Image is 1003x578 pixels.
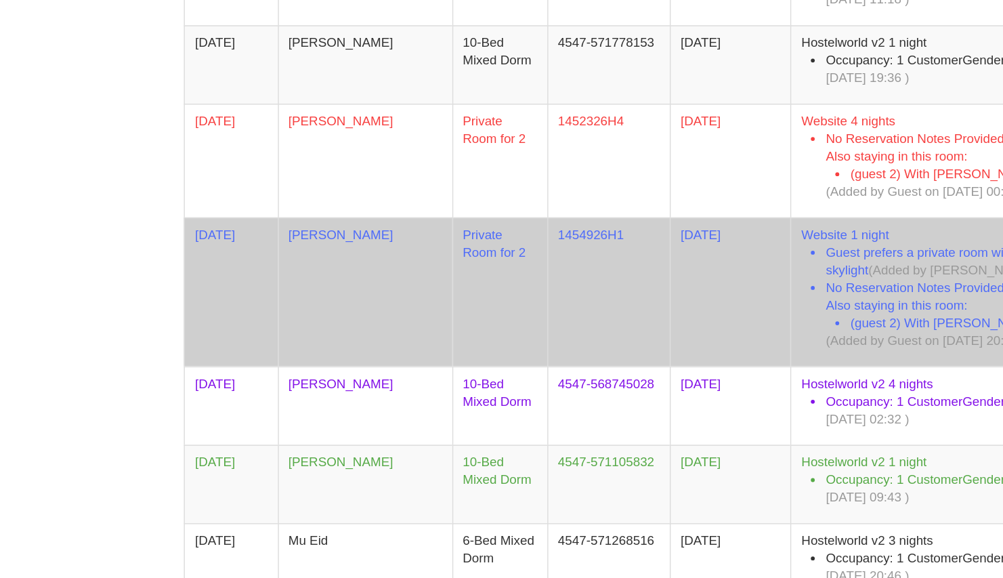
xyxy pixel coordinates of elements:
[284,203,312,213] span: 0:00
[696,9,976,75] td: Hostelworld v2 1 night
[342,196,463,250] td: [PERSON_NAME]
[284,148,312,159] span: 0:00
[528,142,613,196] td: 4547-571752337
[463,432,528,486] td: 10-Bed Mixed Dorm
[463,75,528,142] td: 10-Bed Mixed Dorm
[528,250,613,329] td: 1452326H4
[696,75,976,142] td: Courtesy Hold 1 night
[738,293,969,305] li: (guest 2) With [PERSON_NAME]
[721,94,969,106] li: welcome sent
[613,486,696,540] td: [DATE]
[342,432,463,486] td: [PERSON_NAME]
[342,142,463,196] td: [PERSON_NAME]
[463,329,528,432] td: Private Room for 2
[613,250,696,329] td: [DATE]
[613,75,696,142] td: [DATE]
[721,371,969,420] li: No Reservation Notes Provided Also staying in this room:
[721,347,969,371] li: Guest prefers a private room with a normal window instead of a skylight
[721,268,969,317] li: No Reservation Notes Provided Also staying in this room:
[463,196,528,250] td: 10-Bed Mixed Dorm
[528,9,613,75] td: 4547-571682059
[528,432,613,486] td: 4547-568745028
[284,438,312,449] span: 0:00
[696,142,976,196] td: Hostelworld v2 4 nights
[284,335,312,346] span: 20:00
[613,432,696,486] td: [DATE]
[775,28,962,38] span: (Added by [PERSON_NAME] on [DATE] 17:21 )
[613,142,696,196] td: [DATE]
[819,3,963,22] a: Questions, Feature Requests or Bugs?
[696,329,976,432] td: Website 1 night
[696,196,976,250] td: Hostelworld v2 1 night
[737,3,810,22] a: Help for this page
[342,486,463,540] td: [PERSON_NAME]
[284,257,312,267] span: 0
[721,306,859,316] span: (Added by Guest on [DATE] 00:57 )
[342,250,463,329] td: [PERSON_NAME]
[738,396,969,408] li: (guest 2) With [PERSON_NAME]
[968,5,987,22] i: Setup Wizard
[721,106,969,130] li: Reservation Notes: This reservation is complementary.
[342,329,463,432] td: [PERSON_NAME]
[528,75,613,142] td: 16017RM24H2
[613,9,696,75] td: [DATE]
[721,450,969,474] li: Occupancy: 1 CustomerGender: MI
[613,329,696,432] td: [DATE]
[342,75,463,142] td: [PERSON_NAME]
[721,409,859,419] span: (Added by Guest on [DATE] 20:14 )
[528,329,613,432] td: 1454926H1
[317,5,379,20] span: (21:24:27)
[613,196,696,250] td: [DATE]
[284,547,312,557] span: 0:00
[721,504,969,529] li: Occupancy: 1 CustomerGender: MI
[721,39,969,64] li: Occupancy: 1 CustomerGender: MI
[463,486,528,540] td: 10-Bed Mixed Dorm
[463,250,528,329] td: Private Room for 2
[750,360,938,370] span: (Added by [PERSON_NAME] on [DATE] 13:59 )
[284,493,312,503] span: 0:00
[528,196,613,250] td: 4547-571778153
[721,214,969,239] li: Occupancy: 1 CustomerGender: MI
[463,142,528,196] td: 10-Bed Mixed Dorm
[696,432,976,486] td: Hostelworld v2 4 nights
[284,82,312,92] span: 0
[696,486,976,540] td: Hostelworld v2 1 night
[721,160,969,184] li: Occupancy: 1 CustomerGender: MI
[528,486,613,540] td: 4547-571105832
[463,9,528,75] td: 10-Bed Mixed Dorm
[342,9,463,75] td: [PERSON_NAME]
[721,27,969,39] li: welcome sent
[775,94,962,104] span: (Added by [PERSON_NAME] on [DATE] 17:16 )
[696,250,976,329] td: Website 4 nights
